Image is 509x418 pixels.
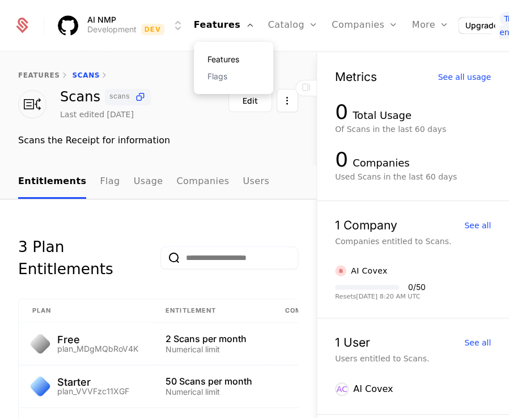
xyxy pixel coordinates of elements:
div: 3 Plan Entitlements [18,236,160,280]
div: Of Scans in the last 60 days [335,123,491,135]
span: AI NMP [87,16,116,24]
div: Users entitled to Scans. [335,353,491,364]
div: Total Usage [353,108,412,123]
div: Last edited [DATE] [60,109,134,120]
div: AI Covex [351,265,387,276]
div: Used Scans in the last 60 days [335,171,491,182]
div: 0 / 50 [408,283,426,291]
div: 0 [335,101,348,123]
div: plan_VVVFzc11XGF [57,387,129,395]
a: Flag [100,165,120,199]
div: Numerical limit [166,388,258,396]
div: Companies [353,155,409,171]
a: features [18,71,60,79]
div: plan_MDgMQbRoV4K [57,345,138,353]
div: 1 Company [335,219,397,231]
button: Upgrade [459,18,505,33]
a: Companies [176,165,229,199]
div: AC [335,382,349,396]
a: Users [243,165,269,199]
div: Companies entitled to Scans. [335,236,491,247]
div: See all [464,221,491,229]
div: See all usage [438,73,491,81]
button: Select environment [58,13,185,38]
a: Usage [134,165,163,199]
div: Resets [DATE] 8:20 AM UTC [335,293,426,300]
div: Development [87,24,137,35]
div: 50 Scans per month [166,377,258,386]
button: Edit [228,89,272,112]
div: See all [464,339,491,347]
a: Entitlements [18,165,86,199]
div: Starter [57,377,129,387]
nav: Main [18,165,298,199]
div: AI Covex [353,382,393,396]
th: Companies [272,299,341,323]
div: 2 Scans per month [166,334,258,343]
div: Edit [243,95,258,106]
div: Metrics [335,71,377,83]
th: Plan [19,299,152,323]
div: Free [57,335,138,345]
span: Dev [141,24,164,35]
img: AI Covex [335,265,346,276]
a: Features [207,56,260,63]
div: Numerical limit [166,346,258,353]
div: 1 User [335,336,370,348]
img: AI NMP [58,15,78,36]
button: Select action [277,89,298,112]
div: Scans [60,89,151,105]
span: scans [109,93,130,100]
div: 0 [335,148,348,171]
div: Scans the Receipt for information [18,134,298,147]
a: Flags [207,72,260,80]
th: Entitlement [152,299,272,323]
ul: Choose Sub Page [18,165,269,199]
